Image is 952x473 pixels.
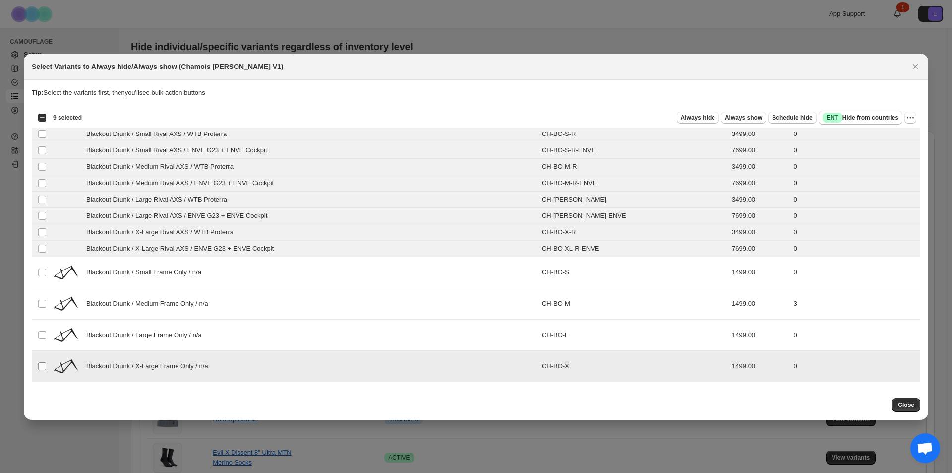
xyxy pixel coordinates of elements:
span: Blackout Drunk / Large Rival AXS / ENVE G23 + ENVE Cockpit [86,211,273,221]
td: 1499.00 [729,257,790,288]
td: 0 [790,319,920,350]
span: Hide from countries [823,113,898,123]
button: Always hide [677,112,719,124]
span: Blackout Drunk / X-Large Rival AXS / WTB Proterra [86,227,239,237]
td: 3 [790,288,920,319]
td: 0 [790,142,920,158]
td: 0 [790,158,920,175]
button: Close [908,60,922,73]
td: 0 [790,224,920,240]
span: Blackout Drunk / Medium Frame Only / n/a [86,299,214,309]
td: 7699.00 [729,142,790,158]
td: CH-BO-X [539,350,729,382]
td: 7699.00 [729,175,790,191]
img: evil-chamois-hagar-gravel-frame-side.png [54,323,78,347]
p: Select the variants first, then you'll see bulk action buttons [32,88,920,98]
a: Open chat [910,433,940,463]
h2: Select Variants to Always hide/Always show (Chamois [PERSON_NAME] V1) [32,62,284,71]
img: evil-chamois-hagar-gravel-frame-side.png [54,291,78,316]
td: 3499.00 [729,224,790,240]
td: CH-BO-S-R [539,126,729,142]
span: 9 selected [53,114,82,122]
td: 0 [790,350,920,382]
td: 3499.00 [729,126,790,142]
span: Close [898,401,914,409]
td: CH-BO-S-R-ENVE [539,142,729,158]
button: Close [892,398,920,412]
span: Schedule hide [772,114,812,122]
td: 3499.00 [729,158,790,175]
td: CH-BO-X-R [539,224,729,240]
td: 3499.00 [729,191,790,207]
td: 1499.00 [729,350,790,382]
td: 0 [790,257,920,288]
td: CH-[PERSON_NAME]-ENVE [539,207,729,224]
td: CH-BO-XL-R-ENVE [539,240,729,257]
img: evil-chamois-hagar-gravel-frame-side.png [54,260,78,285]
span: Blackout Drunk / Medium Rival AXS / WTB Proterra [86,162,239,172]
td: 0 [790,126,920,142]
button: More actions [904,112,916,124]
span: Blackout Drunk / Medium Rival AXS / ENVE G23 + ENVE Cockpit [86,178,279,188]
td: CH-BO-L [539,319,729,350]
span: Blackout Drunk / X-Large Frame Only / n/a [86,361,214,371]
td: 7699.00 [729,240,790,257]
td: 0 [790,175,920,191]
span: Blackout Drunk / Large Frame Only / n/a [86,330,207,340]
button: Always show [721,112,766,124]
span: Blackout Drunk / Small Rival AXS / WTB Proterra [86,129,232,139]
span: Blackout Drunk / X-Large Rival AXS / ENVE G23 + ENVE Cockpit [86,244,279,254]
td: 1499.00 [729,319,790,350]
td: 0 [790,191,920,207]
td: 7699.00 [729,207,790,224]
strong: Tip: [32,89,44,96]
span: ENT [827,114,838,122]
td: CH-BO-S [539,257,729,288]
span: Blackout Drunk / Large Rival AXS / WTB Proterra [86,195,233,204]
td: CH-[PERSON_NAME] [539,191,729,207]
span: Always show [725,114,762,122]
button: SuccessENTHide from countries [819,111,902,125]
span: Always hide [681,114,715,122]
td: 0 [790,240,920,257]
td: 0 [790,207,920,224]
button: Schedule hide [768,112,816,124]
img: evil-chamois-hagar-gravel-frame-side.png [54,354,78,379]
td: CH-BO-M-R-ENVE [539,175,729,191]
span: Blackout Drunk / Small Frame Only / n/a [86,268,207,277]
td: 1499.00 [729,288,790,319]
span: Blackout Drunk / Small Rival AXS / ENVE G23 + ENVE Cockpit [86,145,272,155]
td: CH-BO-M-R [539,158,729,175]
td: CH-BO-M [539,288,729,319]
